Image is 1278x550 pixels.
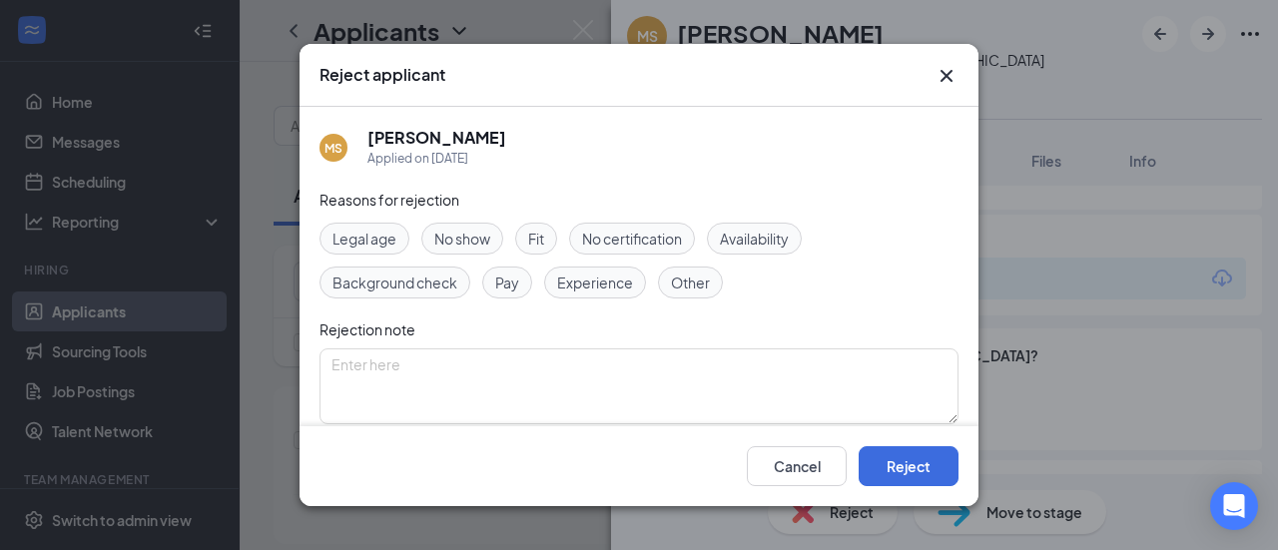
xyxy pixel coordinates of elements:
[671,272,710,293] span: Other
[582,228,682,250] span: No certification
[859,446,958,486] button: Reject
[1210,482,1258,530] div: Open Intercom Messenger
[557,272,633,293] span: Experience
[332,228,396,250] span: Legal age
[528,228,544,250] span: Fit
[935,64,958,88] button: Close
[434,228,490,250] span: No show
[367,149,506,169] div: Applied on [DATE]
[747,446,847,486] button: Cancel
[720,228,789,250] span: Availability
[367,127,506,149] h5: [PERSON_NAME]
[324,140,342,157] div: MS
[319,191,459,209] span: Reasons for rejection
[935,64,958,88] svg: Cross
[332,272,457,293] span: Background check
[495,272,519,293] span: Pay
[319,64,445,86] h3: Reject applicant
[319,320,415,338] span: Rejection note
